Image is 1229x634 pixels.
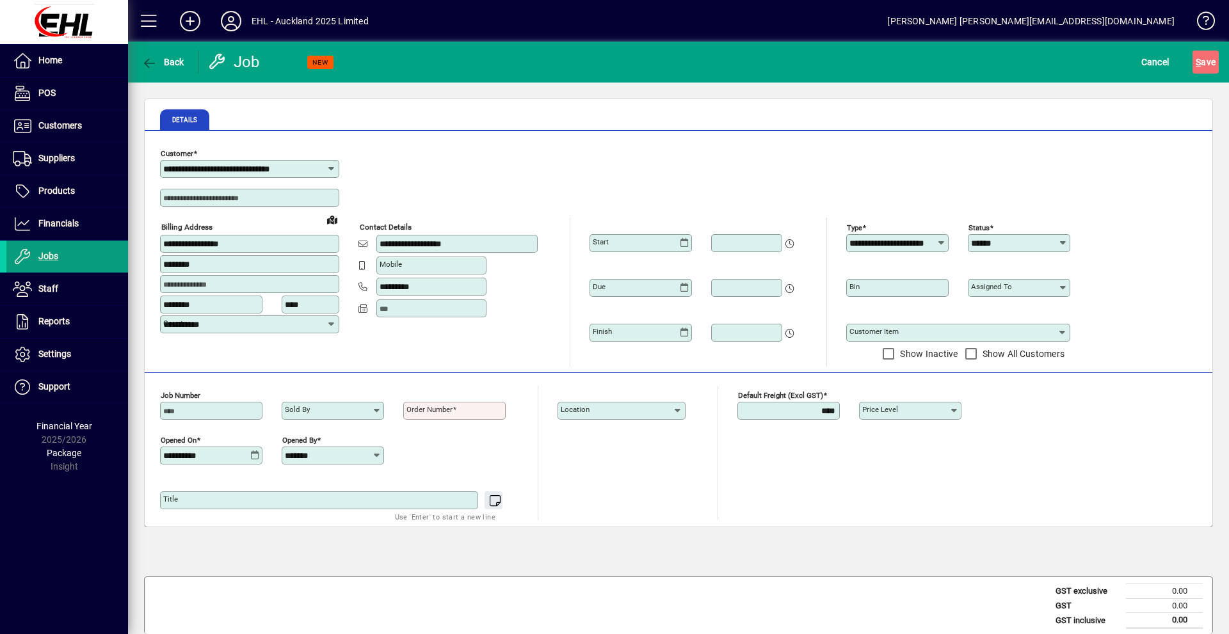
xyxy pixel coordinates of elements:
mat-label: Sold by [285,405,310,414]
span: Details [172,117,197,123]
span: Customers [38,120,82,131]
button: Save [1193,51,1219,74]
a: Products [6,175,128,207]
span: NEW [312,58,328,67]
span: Financial Year [36,421,92,431]
a: Customers [6,110,128,142]
span: Home [38,55,62,65]
mat-label: Assigned to [971,282,1012,291]
td: 0.00 [1126,584,1203,599]
a: View on map [322,209,342,230]
span: Staff [38,283,58,294]
td: GST exclusive [1049,584,1126,599]
mat-hint: Use 'Enter' to start a new line [395,509,495,524]
td: 0.00 [1126,598,1203,613]
td: GST inclusive [1049,613,1126,628]
span: Jobs [38,251,58,261]
mat-label: Default Freight (excl GST) [738,391,823,400]
mat-label: Opened by [282,436,317,445]
button: Profile [211,10,252,33]
span: ave [1196,52,1216,72]
mat-label: Opened On [161,436,197,445]
a: POS [6,77,128,109]
a: Home [6,45,128,77]
td: 0.00 [1126,613,1203,628]
mat-label: Price Level [862,405,898,414]
div: Job [208,52,262,72]
span: Back [141,57,184,67]
button: Cancel [1138,51,1173,74]
mat-label: Type [847,223,862,232]
mat-label: Bin [849,282,860,291]
mat-label: Job number [161,391,200,400]
a: Suppliers [6,143,128,175]
button: Back [138,51,188,74]
span: Settings [38,349,71,359]
button: Add [170,10,211,33]
span: Package [47,448,81,458]
div: EHL - Auckland 2025 Limited [252,11,369,31]
a: Staff [6,273,128,305]
span: S [1196,57,1201,67]
a: Financials [6,208,128,240]
a: Settings [6,338,128,370]
app-page-header-button: Back [128,51,198,74]
span: POS [38,88,56,98]
mat-label: Title [163,495,178,503]
span: Financials [38,218,79,228]
span: Support [38,381,70,392]
a: Reports [6,306,128,338]
mat-label: Start [593,237,609,246]
span: Suppliers [38,153,75,163]
a: Support [6,371,128,403]
mat-label: Finish [593,327,612,336]
mat-label: Customer Item [849,327,899,336]
div: [PERSON_NAME] [PERSON_NAME][EMAIL_ADDRESS][DOMAIN_NAME] [887,11,1175,31]
mat-label: Location [561,405,590,414]
mat-label: Mobile [380,260,402,269]
label: Show All Customers [980,347,1065,360]
mat-label: Order number [406,405,453,414]
span: Reports [38,316,70,326]
mat-label: Due [593,282,606,291]
mat-label: Country [163,319,189,328]
a: Knowledge Base [1187,3,1213,44]
span: Cancel [1141,52,1169,72]
mat-label: Status [968,223,990,232]
span: Products [38,186,75,196]
mat-label: Customer [161,149,193,158]
td: GST [1049,598,1126,613]
label: Show Inactive [897,347,958,360]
